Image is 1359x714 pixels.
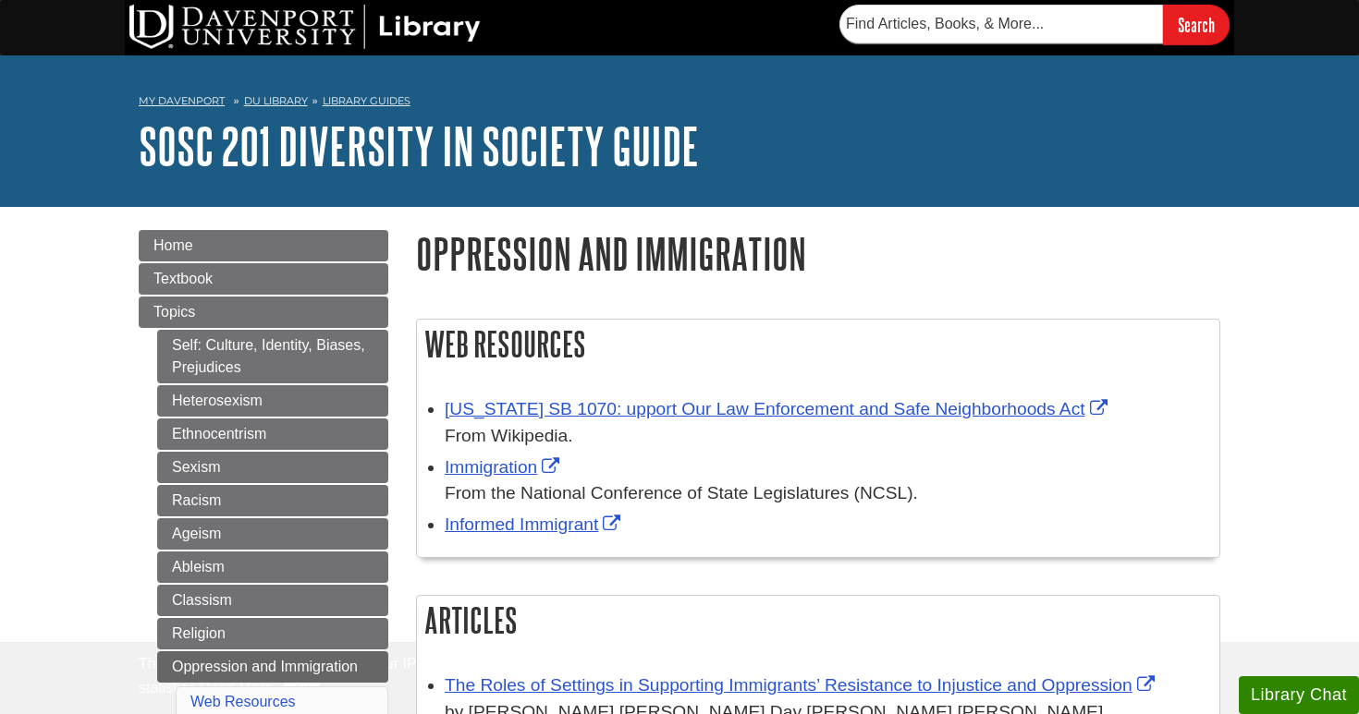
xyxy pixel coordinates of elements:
[445,514,625,534] a: Link opens in new window
[157,651,388,683] a: Oppression and Immigration
[157,518,388,550] a: Ageism
[244,94,308,107] a: DU Library
[157,551,388,583] a: Ableism
[139,93,225,109] a: My Davenport
[139,230,388,261] a: Home
[445,480,1210,507] div: From the National Conference of State Legislatures (NCSL).
[445,399,1112,418] a: Link opens in new window
[416,230,1220,277] h1: Oppression and Immigration
[1163,5,1230,44] input: Search
[839,5,1230,44] form: Searches DU Library's articles, books, and more
[129,5,481,49] img: DU Library
[139,263,388,295] a: Textbook
[445,675,1159,695] a: Link opens in new window
[157,618,388,649] a: Religion
[417,596,1219,645] h2: Articles
[139,296,388,328] a: Topics
[153,271,213,286] span: Textbook
[445,457,564,477] a: Link opens in new window
[839,5,1163,43] input: Find Articles, Books, & More...
[157,418,388,450] a: Ethnocentrism
[153,237,193,253] span: Home
[1239,676,1359,714] button: Library Chat
[139,89,1220,118] nav: breadcrumb
[323,94,410,107] a: Library Guides
[157,385,388,417] a: Heterosexism
[139,117,699,175] a: SOSC 201 Diversity in Society Guide
[157,452,388,483] a: Sexism
[157,330,388,383] a: Self: Culture, Identity, Biases, Prejudices
[157,485,388,516] a: Racism
[157,585,388,616] a: Classism
[190,694,296,709] a: Web Resources
[417,320,1219,369] h2: Web Resources
[153,304,195,320] span: Topics
[445,423,1210,450] div: From Wikipedia.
